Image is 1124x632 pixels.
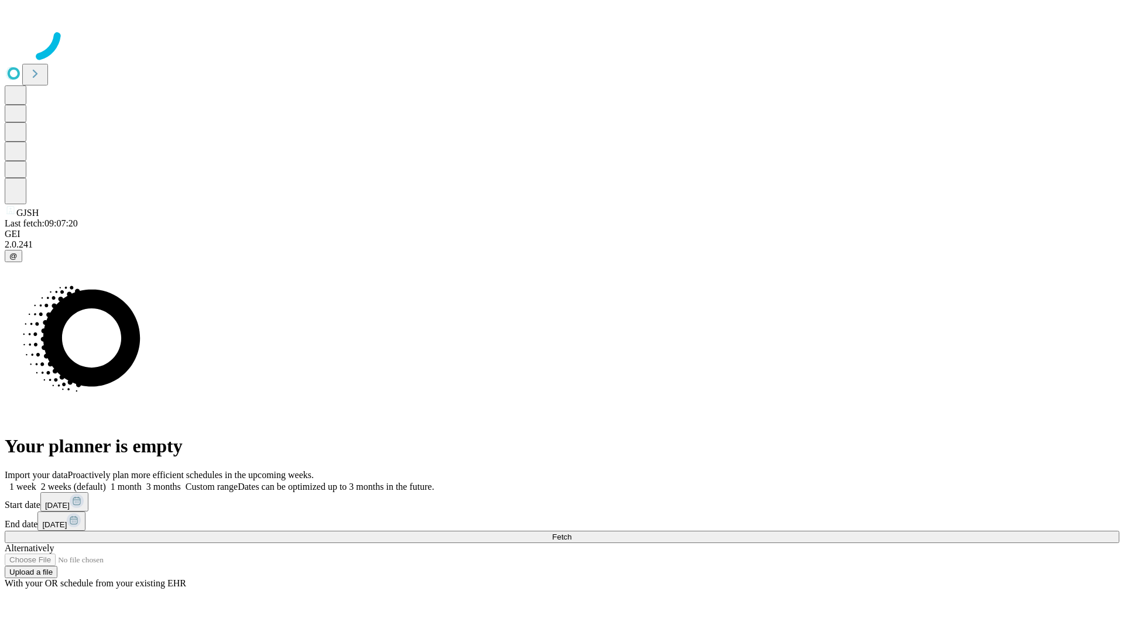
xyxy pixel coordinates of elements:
[37,511,85,531] button: [DATE]
[5,250,22,262] button: @
[16,208,39,218] span: GJSH
[5,492,1119,511] div: Start date
[5,470,68,480] span: Import your data
[42,520,67,529] span: [DATE]
[5,511,1119,531] div: End date
[5,531,1119,543] button: Fetch
[111,482,142,492] span: 1 month
[238,482,434,492] span: Dates can be optimized up to 3 months in the future.
[5,566,57,578] button: Upload a file
[45,501,70,510] span: [DATE]
[146,482,181,492] span: 3 months
[5,218,78,228] span: Last fetch: 09:07:20
[9,482,36,492] span: 1 week
[552,533,571,541] span: Fetch
[41,482,106,492] span: 2 weeks (default)
[5,229,1119,239] div: GEI
[5,239,1119,250] div: 2.0.241
[5,435,1119,457] h1: Your planner is empty
[68,470,314,480] span: Proactively plan more efficient schedules in the upcoming weeks.
[40,492,88,511] button: [DATE]
[5,543,54,553] span: Alternatively
[9,252,18,260] span: @
[186,482,238,492] span: Custom range
[5,578,186,588] span: With your OR schedule from your existing EHR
